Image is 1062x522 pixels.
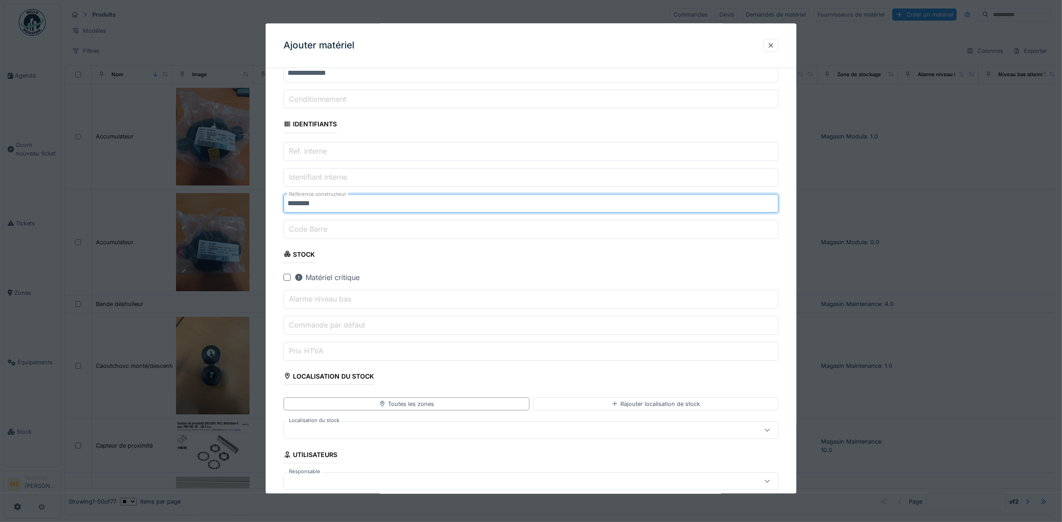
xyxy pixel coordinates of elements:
label: Prix HTVA [287,345,325,356]
div: Rajouter localisation de stock [611,400,700,408]
label: Responsable [287,468,322,475]
div: Stock [284,248,315,263]
label: Ref. interne [287,146,329,156]
label: Référence constructeur [287,190,348,198]
label: Localisation du stock [287,417,341,424]
div: Utilisateurs [284,448,338,463]
label: Code Barre [287,224,329,234]
div: Matériel critique [294,272,360,283]
label: Conditionnement [287,94,348,104]
h3: Ajouter matériel [284,40,354,51]
div: Localisation du stock [284,370,374,385]
label: Commande par défaut [287,319,367,330]
div: Identifiants [284,118,337,133]
label: Alarme niveau bas [287,293,353,304]
label: Identifiant interne [287,172,349,182]
div: Toutes les zones [379,400,434,408]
